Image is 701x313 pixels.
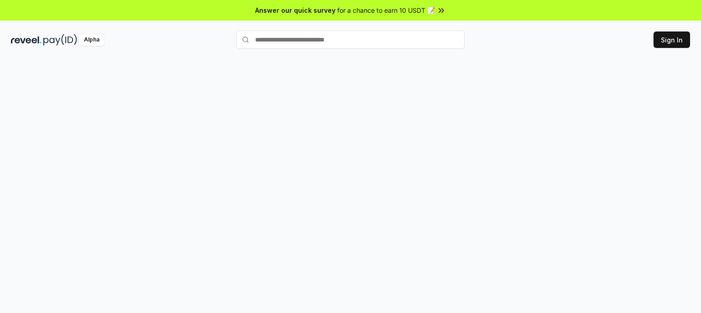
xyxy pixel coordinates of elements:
[255,5,335,15] span: Answer our quick survey
[654,31,690,48] button: Sign In
[337,5,435,15] span: for a chance to earn 10 USDT 📝
[79,34,105,46] div: Alpha
[43,34,77,46] img: pay_id
[11,34,42,46] img: reveel_dark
